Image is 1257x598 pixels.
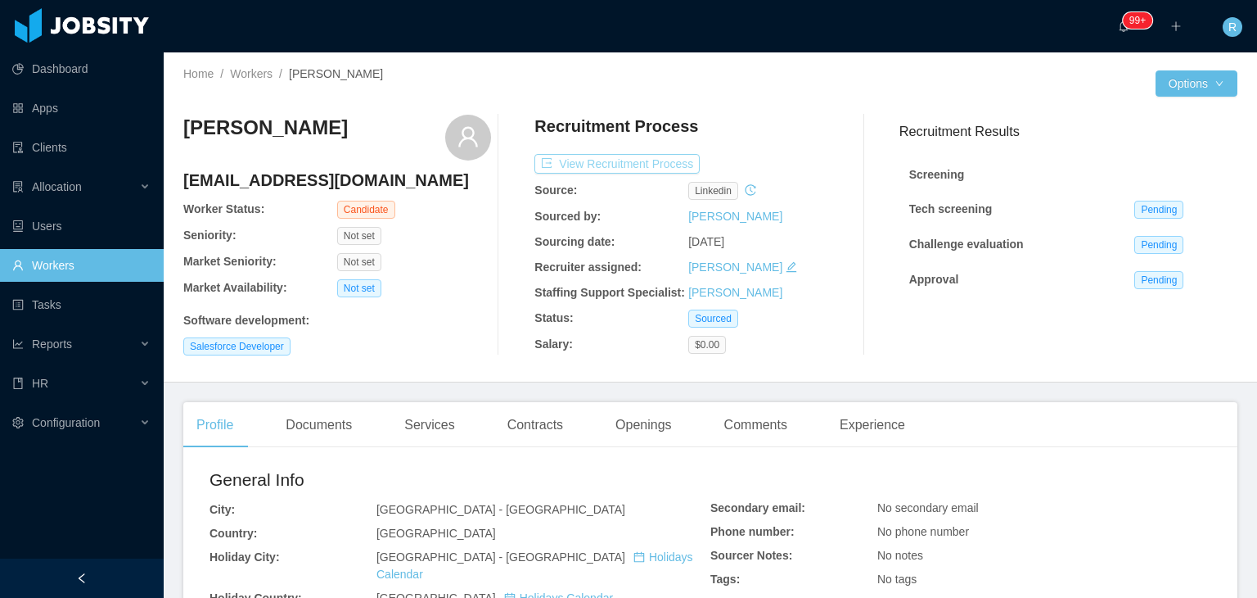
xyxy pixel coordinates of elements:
b: Tags: [710,573,740,586]
div: Services [391,402,467,448]
a: icon: profileTasks [12,288,151,321]
b: Sourced by: [534,210,601,223]
span: Sourced [688,310,738,328]
sup: 242 [1123,12,1152,29]
h4: [EMAIL_ADDRESS][DOMAIN_NAME] [183,169,491,192]
a: icon: pie-chartDashboard [12,52,151,85]
h3: Recruitment Results [899,121,1237,142]
b: Country: [209,527,257,540]
span: Candidate [337,201,395,219]
b: Secondary email: [710,501,805,514]
span: Configuration [32,416,100,429]
b: City: [209,503,235,516]
strong: Screening [909,168,965,181]
b: Market Seniority: [183,255,277,268]
span: [GEOGRAPHIC_DATA] [376,527,496,540]
div: Profile [183,402,246,448]
a: Home [183,67,214,80]
strong: Challenge evaluation [909,238,1024,251]
b: Seniority: [183,229,237,242]
span: Allocation [32,180,82,193]
span: [GEOGRAPHIC_DATA] - [GEOGRAPHIC_DATA] [376,550,693,581]
b: Sourcing date: [534,235,615,248]
a: icon: appstoreApps [12,92,151,125]
span: / [279,67,282,80]
span: [PERSON_NAME] [289,67,383,80]
i: icon: solution [12,181,24,193]
span: linkedin [688,182,738,200]
a: Workers [230,67,273,80]
span: Pending [1134,271,1183,289]
i: icon: edit [786,261,797,273]
span: Pending [1134,201,1183,219]
span: Not set [337,253,381,271]
div: Openings [602,402,685,448]
span: Reports [32,338,72,351]
div: Contracts [494,402,576,448]
a: icon: exportView Recruitment Process [534,157,700,170]
b: Source: [534,183,577,197]
strong: Approval [909,273,959,286]
b: Sourcer Notes: [710,549,792,562]
b: Phone number: [710,525,795,538]
a: icon: userWorkers [12,249,151,282]
i: icon: bell [1118,20,1129,32]
a: icon: robotUsers [12,210,151,242]
span: Salesforce Developer [183,338,291,356]
button: Optionsicon: down [1156,70,1237,97]
span: Not set [337,279,381,297]
i: icon: plus [1170,20,1182,32]
span: $0.00 [688,336,726,354]
a: [PERSON_NAME] [688,260,782,274]
b: Software development : [183,314,309,327]
strong: Tech screening [909,202,993,215]
span: R [1228,17,1237,37]
i: icon: book [12,378,24,389]
i: icon: calendar [633,551,645,563]
b: Staffing Support Specialist: [534,286,685,299]
b: Status: [534,311,573,324]
b: Recruiter assigned: [534,260,642,274]
span: HR [32,377,48,390]
button: icon: exportView Recruitment Process [534,154,700,174]
span: [DATE] [688,235,724,248]
b: Worker Status: [183,202,264,215]
div: Comments [711,402,800,448]
span: Not set [337,227,381,245]
i: icon: setting [12,417,24,428]
div: Experience [827,402,918,448]
i: icon: user [457,125,480,148]
span: No secondary email [877,501,979,514]
div: Documents [273,402,365,448]
b: Salary: [534,338,573,351]
h2: General Info [209,467,710,493]
h3: [PERSON_NAME] [183,115,348,141]
span: [GEOGRAPHIC_DATA] - [GEOGRAPHIC_DATA] [376,503,625,516]
a: icon: auditClients [12,131,151,164]
span: No phone number [877,525,969,538]
i: icon: line-chart [12,338,24,350]
h4: Recruitment Process [534,115,698,138]
a: [PERSON_NAME] [688,286,782,299]
div: No tags [877,571,1211,588]
b: Holiday City: [209,550,280,564]
span: Pending [1134,236,1183,254]
b: Market Availability: [183,281,287,294]
span: / [220,67,223,80]
a: [PERSON_NAME] [688,210,782,223]
i: icon: history [745,184,756,196]
span: No notes [877,549,923,562]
